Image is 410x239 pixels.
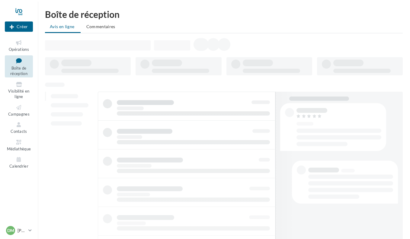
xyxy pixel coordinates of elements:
[10,66,27,76] span: Boîte de réception
[5,80,33,100] a: Visibilité en ligne
[5,21,33,32] div: Nouvelle campagne
[5,225,33,236] a: DM [PERSON_NAME]
[5,155,33,170] a: Calendrier
[9,164,28,169] span: Calendrier
[5,103,33,118] a: Campagnes
[11,129,27,134] span: Contacts
[18,228,26,234] p: [PERSON_NAME]
[86,24,115,29] span: Commentaires
[9,47,29,52] span: Opérations
[5,120,33,135] a: Contacts
[5,38,33,53] a: Opérations
[5,138,33,152] a: Médiathèque
[7,228,14,234] span: DM
[5,55,33,77] a: Boîte de réception
[8,89,29,99] span: Visibilité en ligne
[7,146,31,151] span: Médiathèque
[5,21,33,32] button: Créer
[45,10,403,19] div: Boîte de réception
[8,112,30,116] span: Campagnes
